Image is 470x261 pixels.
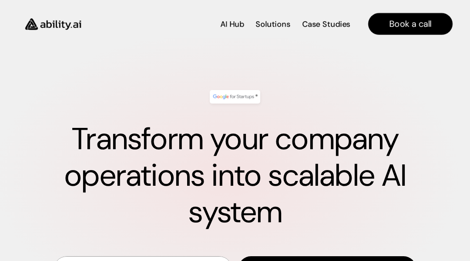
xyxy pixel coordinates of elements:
a: Solutions [255,17,290,32]
h1: Transform your company operations into scalable AI system [31,121,439,231]
nav: Main navigation [93,13,453,35]
a: Case Studies [302,17,351,32]
a: AI Hub [220,17,244,32]
p: Book a call [389,18,432,30]
p: Case Studies [302,19,350,30]
p: Solutions [255,19,290,30]
a: Book a call [368,13,453,35]
p: AI Hub [220,19,244,30]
